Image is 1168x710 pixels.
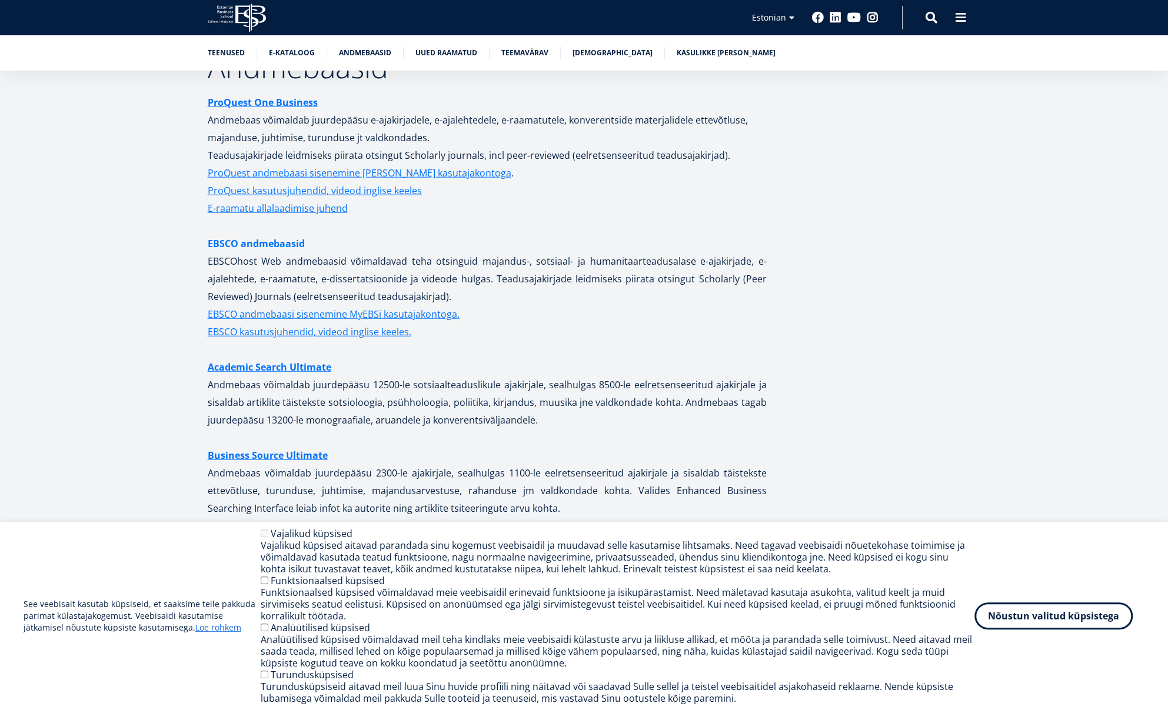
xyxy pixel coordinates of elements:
[271,574,385,587] label: Funktsionaalsed küpsised
[339,47,391,59] a: Andmebaasid
[269,47,315,59] a: E-kataloog
[208,47,245,59] a: Teenused
[847,12,861,24] a: Youtube
[261,539,974,575] div: Vajalikud küpsised aitavad parandada sinu kogemust veebisaidil ja muudavad selle kasutamise lihts...
[261,681,974,704] div: Turundusküpsiseid aitavad meil luua Sinu huvide profiili ning näitavad või saadavad Sulle sellel ...
[208,235,767,341] p: EBSCOhost Web andmebaasid võimaldavad teha otsinguid majandus-, sotsiaal- ja humanitaarteadusalas...
[208,199,348,217] a: E-raamatu allalaadimise juhend
[271,668,354,681] label: Turundusküpsised
[208,446,767,517] p: Andmebaas võimaldab juurdepääsu 2300-le ajakirjale, sealhulgas 1100-le eelretsenseeritud ajakirja...
[261,586,974,622] div: Funktsionaalsed küpsised võimaldavad meie veebisaidil erinevaid funktsioone ja isikupärastamist. ...
[415,47,477,59] a: Uued raamatud
[208,358,331,376] a: Academic Search Ultimate
[208,96,318,109] strong: ProQuest One Business
[867,12,879,24] a: Instagram
[812,12,824,24] a: Facebook
[208,446,328,464] a: Business Source Ultimate
[830,12,841,24] a: Linkedin
[208,94,767,164] p: Andmebaas võimaldab juurdepääsu e-ajakirjadele, e-ajalehtedele, e-raamatutele, konverentside mate...
[271,621,370,634] label: Analüütilised küpsised
[208,323,411,341] a: EBSCO kasutusjuhendid, videod inglise keeles.
[208,305,460,323] a: EBSCO andmebaasi sisenemine MyEBSi kasutajakontoga.
[24,598,261,634] p: See veebisait kasutab küpsiseid, et saaksime teile pakkuda parimat külastajakogemust. Veebisaidi ...
[501,47,548,59] a: Teemavärav
[573,47,653,59] a: [DEMOGRAPHIC_DATA]
[208,235,305,252] a: EBSCO andmebaasid
[271,527,352,540] label: Vajalikud küpsised
[208,164,767,182] p: .
[208,182,422,199] a: ProQuest kasutusjuhendid, videod inglise keeles
[677,47,776,59] a: Kasulikke [PERSON_NAME]
[974,602,1133,629] button: Nõustun valitud küpsistega
[208,358,767,429] p: Andmebaas võimaldab juurdepääsu 12500-le sotsiaalteaduslikule ajakirjale, sealhulgas 8500-le eelr...
[208,52,767,82] h2: Andmebaasid
[261,634,974,669] div: Analüütilised küpsised võimaldavad meil teha kindlaks meie veebisaidi külastuste arvu ja liikluse...
[195,622,241,634] a: Loe rohkem
[208,94,318,111] a: ProQuest One Business
[208,164,511,182] a: ProQuest andmebaasi sisenemine [PERSON_NAME] kasutajakontoga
